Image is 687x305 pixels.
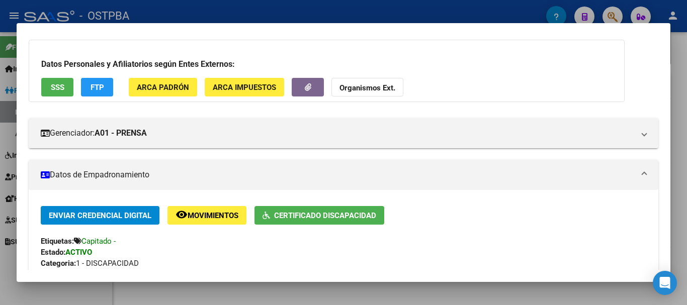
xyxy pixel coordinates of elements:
mat-panel-title: Gerenciador: [41,127,634,139]
span: ARCA Impuestos [213,83,276,92]
strong: Estado: [41,248,65,257]
mat-expansion-panel-header: Datos de Empadronamiento [29,160,658,190]
div: Open Intercom Messenger [653,271,677,295]
button: SSS [41,78,73,96]
strong: Categoria: [41,259,76,268]
button: Movimientos [167,206,246,225]
span: SSS [51,83,64,92]
button: ARCA Impuestos [205,78,284,96]
mat-icon: remove_red_eye [176,209,188,221]
mat-panel-title: Datos de Empadronamiento [41,169,634,181]
button: Enviar Credencial Digital [41,206,159,225]
button: Certificado Discapacidad [254,206,384,225]
strong: Etiquetas: [41,237,74,246]
span: Enviar Credencial Digital [49,211,151,220]
h3: Datos Personales y Afiliatorios según Entes Externos: [41,58,612,70]
span: Movimientos [188,211,238,220]
strong: Organismos Ext. [339,83,395,92]
mat-expansion-panel-header: Gerenciador:A01 - PRENSA [29,118,658,148]
strong: A01 - PRENSA [95,127,147,139]
div: 1 - DISCAPACIDAD [41,258,646,269]
span: ARCA Padrón [137,83,189,92]
span: FTP [91,83,104,92]
strong: ACTIVO [65,248,92,257]
button: FTP [81,78,113,96]
button: Organismos Ext. [331,78,403,96]
span: Certificado Discapacidad [274,211,376,220]
span: Capitado - [81,237,116,246]
button: ARCA Padrón [129,78,197,96]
